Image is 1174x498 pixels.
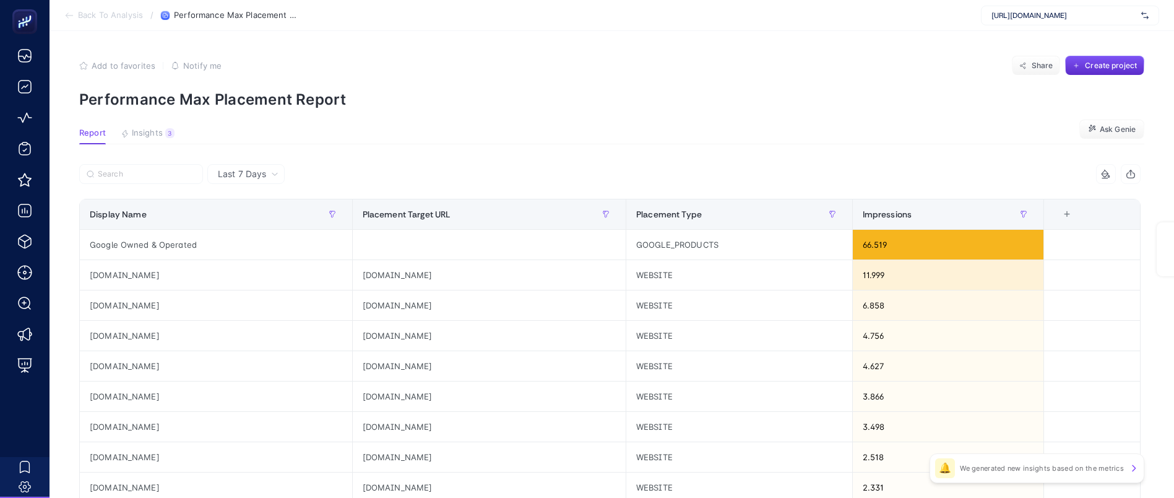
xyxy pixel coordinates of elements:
div: 3.866 [853,382,1043,411]
div: [DOMAIN_NAME] [353,412,626,442]
button: Notify me [171,61,222,71]
button: Create project [1065,56,1144,76]
span: Back To Analysis [78,11,143,20]
span: Insights [132,128,163,138]
div: WEBSITE [626,412,852,442]
span: Share [1032,61,1053,71]
span: Ask Genie [1100,124,1136,134]
p: Performance Max Placement Report [79,90,1144,108]
div: [DOMAIN_NAME] [80,290,352,320]
div: [DOMAIN_NAME] [353,382,626,411]
span: Performance Max Placement Report [174,11,298,20]
div: 2.518 [853,442,1043,472]
div: [DOMAIN_NAME] [80,321,352,351]
span: Notify me [183,61,222,71]
span: Impressions [863,209,912,219]
button: Share [1012,56,1060,76]
div: WEBSITE [626,442,852,472]
div: [DOMAIN_NAME] [80,412,352,442]
div: WEBSITE [626,382,852,411]
div: WEBSITE [626,290,852,320]
div: GOOGLE_PRODUCTS [626,230,852,260]
div: [DOMAIN_NAME] [353,351,626,381]
span: Create project [1085,61,1137,71]
div: + [1055,209,1079,219]
p: We generated new insights based on the metrics [960,463,1124,473]
span: Placement Target URL [363,209,451,219]
div: [DOMAIN_NAME] [80,442,352,472]
input: Search [98,170,196,179]
div: [DOMAIN_NAME] [353,260,626,290]
span: Display Name [90,209,147,219]
div: 4.627 [853,351,1043,381]
span: Report [79,128,106,138]
img: svg%3e [1141,9,1149,22]
div: [DOMAIN_NAME] [80,351,352,381]
span: Placement Type [636,209,702,219]
div: WEBSITE [626,351,852,381]
div: [DOMAIN_NAME] [353,442,626,472]
div: 11.999 [853,260,1043,290]
span: Last 7 Days [218,168,266,180]
div: WEBSITE [626,321,852,351]
span: Add to favorites [92,61,155,71]
div: 3 [165,128,175,138]
div: [DOMAIN_NAME] [353,321,626,351]
div: 6.858 [853,290,1043,320]
span: / [150,10,153,20]
div: 🔔 [935,458,955,478]
span: [URL][DOMAIN_NAME] [991,11,1136,20]
button: Ask Genie [1079,120,1144,139]
div: 4 items selected [1054,209,1064,237]
div: WEBSITE [626,260,852,290]
div: 4.756 [853,321,1043,351]
div: Google Owned & Operated [80,230,352,260]
div: 3.498 [853,412,1043,442]
div: [DOMAIN_NAME] [80,260,352,290]
div: [DOMAIN_NAME] [80,382,352,411]
div: [DOMAIN_NAME] [353,290,626,320]
button: Add to favorites [79,61,155,71]
div: 66.519 [853,230,1043,260]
